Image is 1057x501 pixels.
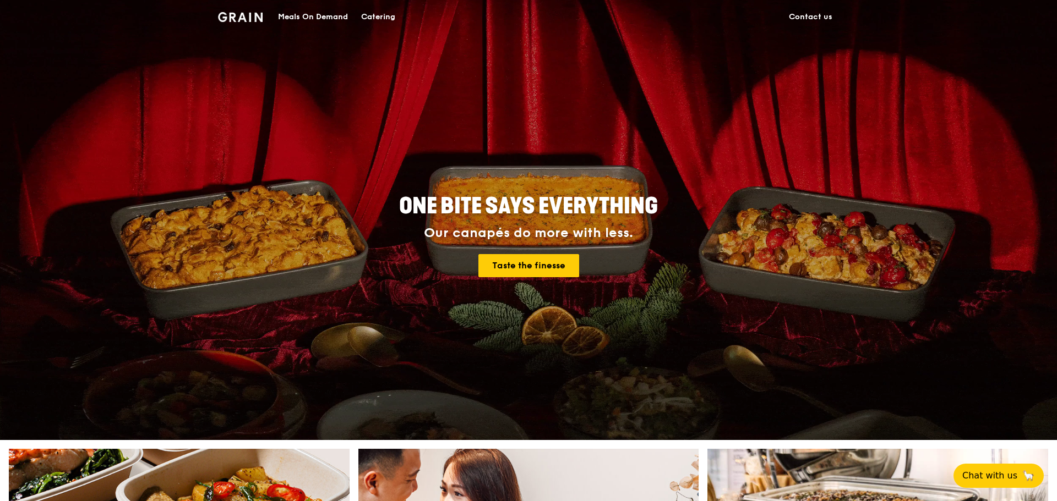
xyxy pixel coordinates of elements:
[399,193,658,219] span: ONE BITE SAYS EVERYTHING
[954,464,1044,488] button: Chat with us🦙
[278,1,348,34] div: Meals On Demand
[782,1,839,34] a: Contact us
[361,1,395,34] div: Catering
[478,254,579,277] a: Taste the finesse
[962,469,1017,482] span: Chat with us
[218,12,263,22] img: Grain
[1022,469,1035,482] span: 🦙
[355,1,402,34] a: Catering
[330,225,727,241] div: Our canapés do more with less.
